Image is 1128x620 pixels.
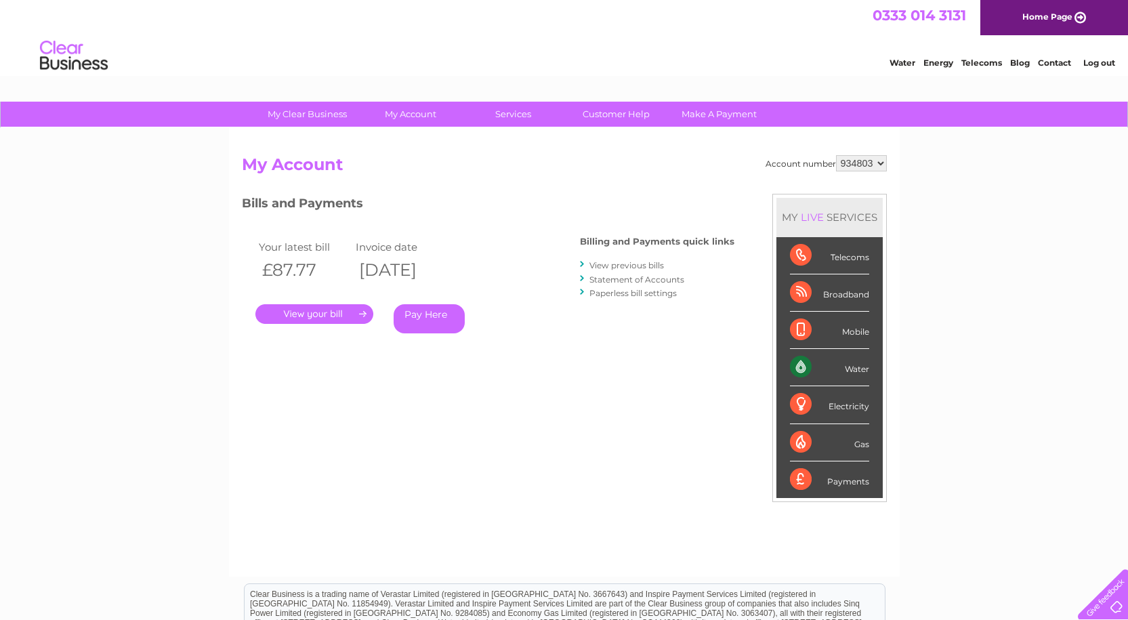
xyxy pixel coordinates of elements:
[352,256,450,284] th: [DATE]
[352,238,450,256] td: Invoice date
[245,7,885,66] div: Clear Business is a trading name of Verastar Limited (registered in [GEOGRAPHIC_DATA] No. 3667643...
[776,198,883,236] div: MY SERVICES
[242,194,734,218] h3: Bills and Payments
[790,386,869,423] div: Electricity
[255,238,353,256] td: Your latest bill
[663,102,775,127] a: Make A Payment
[961,58,1002,68] a: Telecoms
[589,260,664,270] a: View previous bills
[790,274,869,312] div: Broadband
[890,58,915,68] a: Water
[251,102,363,127] a: My Clear Business
[923,58,953,68] a: Energy
[1083,58,1115,68] a: Log out
[39,35,108,77] img: logo.png
[790,312,869,349] div: Mobile
[790,349,869,386] div: Water
[457,102,569,127] a: Services
[766,155,887,171] div: Account number
[790,424,869,461] div: Gas
[798,211,827,224] div: LIVE
[790,237,869,274] div: Telecoms
[394,304,465,333] a: Pay Here
[589,274,684,285] a: Statement of Accounts
[242,155,887,181] h2: My Account
[255,256,353,284] th: £87.77
[560,102,672,127] a: Customer Help
[790,461,869,498] div: Payments
[873,7,966,24] a: 0333 014 3131
[580,236,734,247] h4: Billing and Payments quick links
[589,288,677,298] a: Paperless bill settings
[1010,58,1030,68] a: Blog
[354,102,466,127] a: My Account
[255,304,373,324] a: .
[1038,58,1071,68] a: Contact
